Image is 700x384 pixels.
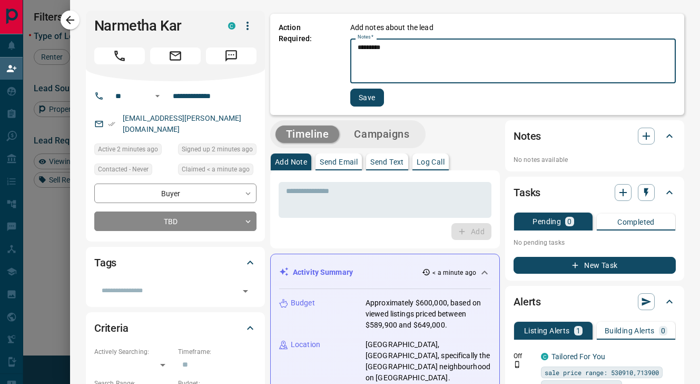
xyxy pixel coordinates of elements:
[514,351,535,361] p: Off
[150,47,201,64] span: Email
[533,218,561,225] p: Pending
[182,164,250,175] span: Claimed < a minute ago
[514,293,541,310] h2: Alerts
[567,218,571,225] p: 0
[275,126,340,143] button: Timeline
[514,180,676,205] div: Tasks
[358,34,373,41] label: Notes
[228,22,235,30] div: condos.ca
[94,47,145,64] span: Call
[98,164,149,175] span: Contacted - Never
[514,155,676,165] p: No notes available
[178,143,257,158] div: Fri Sep 12 2025
[366,339,491,383] p: [GEOGRAPHIC_DATA], [GEOGRAPHIC_DATA], specifically the [GEOGRAPHIC_DATA] neighbourhood on [GEOGRA...
[94,17,212,34] h1: Narmetha Kar
[94,347,173,357] p: Actively Searching:
[514,361,521,368] svg: Push Notification Only
[343,126,420,143] button: Campaigns
[108,120,115,128] svg: Email Verified
[514,257,676,274] button: New Task
[279,22,334,107] p: Action Required:
[541,353,548,360] div: condos.ca
[576,327,580,334] p: 1
[514,235,676,251] p: No pending tasks
[291,339,320,350] p: Location
[661,327,665,334] p: 0
[514,123,676,149] div: Notes
[94,143,173,158] div: Fri Sep 12 2025
[291,297,315,309] p: Budget
[94,315,257,341] div: Criteria
[293,267,353,278] p: Activity Summary
[94,184,257,203] div: Buyer
[432,268,476,277] p: < a minute ago
[94,320,129,337] h2: Criteria
[178,347,257,357] p: Timeframe:
[524,327,570,334] p: Listing Alerts
[417,158,445,166] p: Log Call
[275,158,307,166] p: Add Note
[206,47,257,64] span: Message
[94,212,257,231] div: TBD
[94,250,257,275] div: Tags
[320,158,358,166] p: Send Email
[350,22,433,33] p: Add notes about the lead
[370,158,404,166] p: Send Text
[514,289,676,314] div: Alerts
[238,284,253,299] button: Open
[98,144,158,155] span: Active 2 minutes ago
[279,263,491,282] div: Activity Summary< a minute ago
[123,114,242,133] a: [EMAIL_ADDRESS][PERSON_NAME][DOMAIN_NAME]
[514,128,541,145] h2: Notes
[545,367,659,378] span: sale price range: 530910,713900
[151,90,164,102] button: Open
[350,89,384,107] button: Save
[551,352,605,361] a: Tailored For You
[182,144,253,155] span: Signed up 2 minutes ago
[617,218,655,226] p: Completed
[94,254,116,271] h2: Tags
[366,297,491,331] p: Approximately $600,000, based on viewed listings priced between $589,900 and $649,000.
[605,327,655,334] p: Building Alerts
[178,164,257,178] div: Fri Sep 12 2025
[514,184,540,201] h2: Tasks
